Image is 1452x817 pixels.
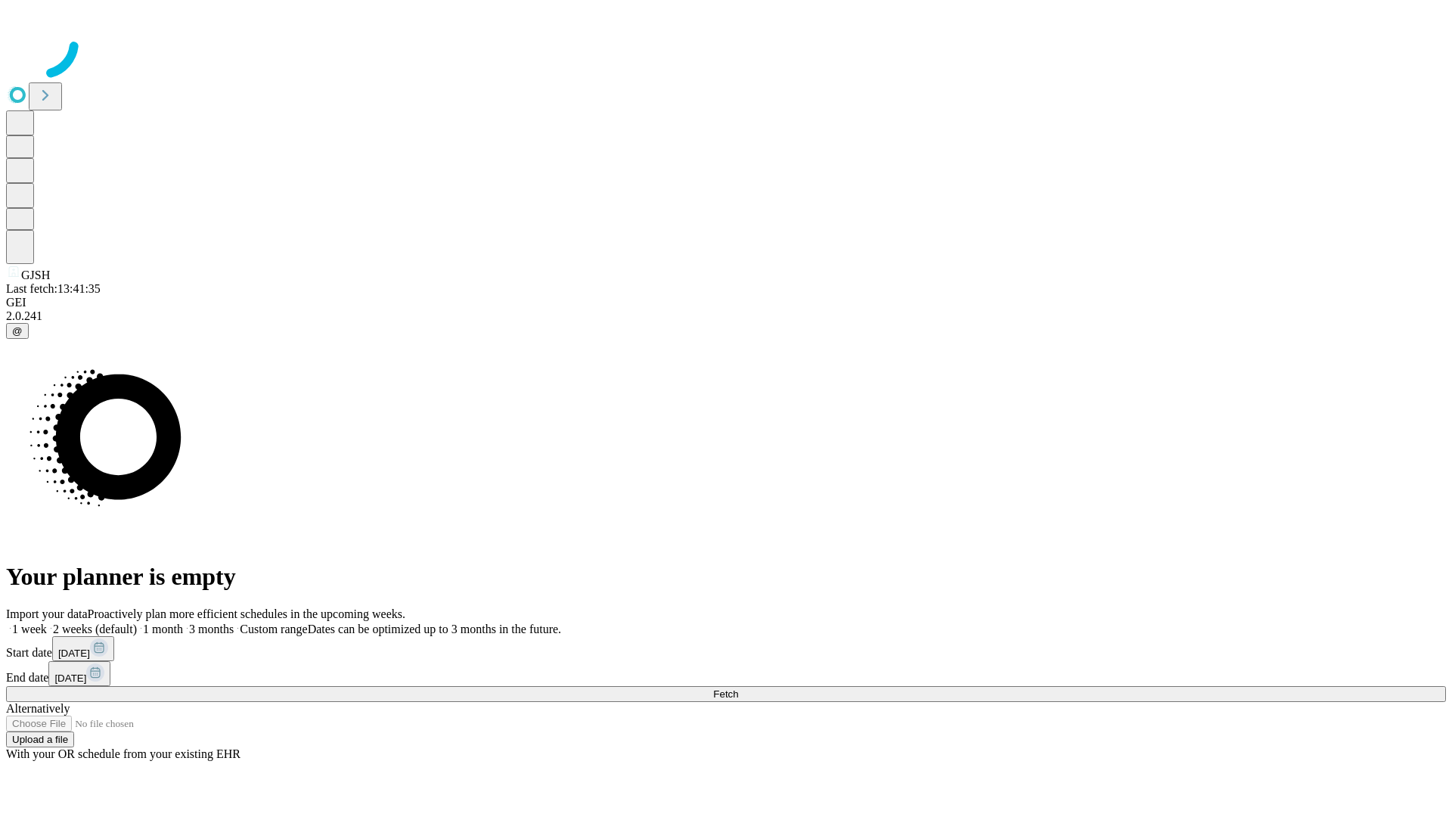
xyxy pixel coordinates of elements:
[6,323,29,339] button: @
[6,309,1446,323] div: 2.0.241
[12,325,23,337] span: @
[6,296,1446,309] div: GEI
[6,563,1446,591] h1: Your planner is empty
[6,686,1446,702] button: Fetch
[6,747,240,760] span: With your OR schedule from your existing EHR
[713,688,738,700] span: Fetch
[6,636,1446,661] div: Start date
[6,282,101,295] span: Last fetch: 13:41:35
[54,673,86,684] span: [DATE]
[48,661,110,686] button: [DATE]
[6,732,74,747] button: Upload a file
[240,623,307,635] span: Custom range
[58,648,90,659] span: [DATE]
[52,636,114,661] button: [DATE]
[6,661,1446,686] div: End date
[308,623,561,635] span: Dates can be optimized up to 3 months in the future.
[88,607,405,620] span: Proactively plan more efficient schedules in the upcoming weeks.
[12,623,47,635] span: 1 week
[189,623,234,635] span: 3 months
[21,269,50,281] span: GJSH
[6,702,70,715] span: Alternatively
[6,607,88,620] span: Import your data
[143,623,183,635] span: 1 month
[53,623,137,635] span: 2 weeks (default)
